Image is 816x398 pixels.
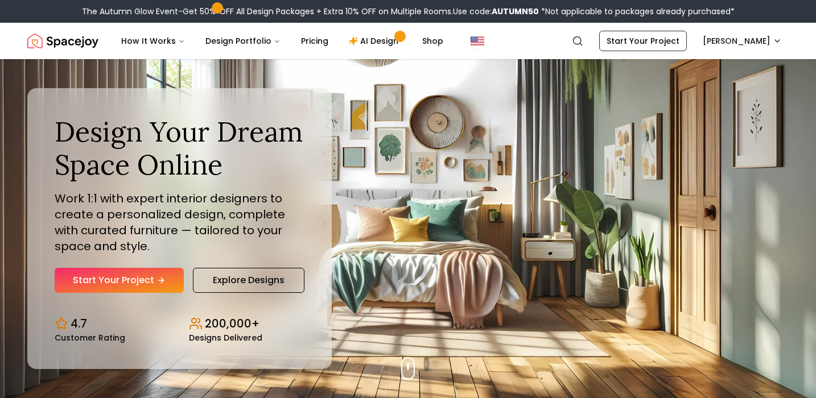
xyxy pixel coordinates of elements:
span: Use code: [453,6,539,17]
img: United States [471,34,484,48]
p: 200,000+ [205,316,259,331]
a: Pricing [292,30,337,52]
a: Start Your Project [599,31,687,51]
nav: Global [27,23,789,59]
button: [PERSON_NAME] [696,31,789,51]
p: 4.7 [71,316,87,331]
small: Designs Delivered [189,334,262,342]
a: Shop [413,30,452,52]
p: Work 1:1 with expert interior designers to create a personalized design, complete with curated fu... [55,190,304,254]
a: Explore Designs [193,268,304,293]
b: AUTUMN50 [492,6,539,17]
button: Design Portfolio [196,30,290,52]
h1: Design Your Dream Space Online [55,115,304,181]
small: Customer Rating [55,334,125,342]
span: *Not applicable to packages already purchased* [539,6,735,17]
a: Start Your Project [55,268,184,293]
div: The Autumn Glow Event-Get 50% OFF All Design Packages + Extra 10% OFF on Multiple Rooms. [82,6,735,17]
img: Spacejoy Logo [27,30,98,52]
a: Spacejoy [27,30,98,52]
div: Design stats [55,306,304,342]
button: How It Works [112,30,194,52]
a: AI Design [340,30,411,52]
nav: Main [112,30,452,52]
